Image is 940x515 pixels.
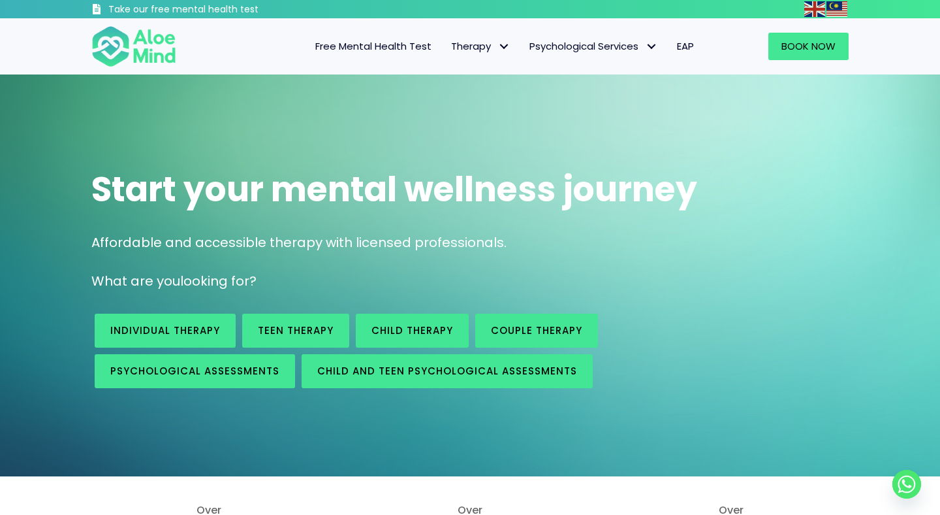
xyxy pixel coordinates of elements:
a: TherapyTherapy: submenu [441,33,520,60]
a: English [804,1,826,16]
span: Book Now [781,39,836,53]
a: Individual therapy [95,314,236,348]
img: ms [826,1,847,17]
span: Couple therapy [491,324,582,337]
a: Child Therapy [356,314,469,348]
img: Aloe mind Logo [91,25,176,68]
a: Psychological ServicesPsychological Services: submenu [520,33,667,60]
a: Psychological assessments [95,354,295,388]
span: Teen Therapy [258,324,334,337]
span: Start your mental wellness journey [91,165,697,213]
p: Affordable and accessible therapy with licensed professionals. [91,233,849,252]
span: Child and Teen Psychological assessments [317,364,577,378]
a: Whatsapp [892,470,921,499]
a: Free Mental Health Test [305,33,441,60]
a: Take our free mental health test [91,3,328,18]
nav: Menu [193,33,704,60]
span: Therapy: submenu [494,37,513,56]
span: EAP [677,39,694,53]
a: Teen Therapy [242,314,349,348]
img: en [804,1,825,17]
a: Malay [826,1,849,16]
span: Child Therapy [371,324,453,337]
span: Psychological Services: submenu [642,37,661,56]
span: Psychological Services [529,39,657,53]
a: Book Now [768,33,849,60]
a: Couple therapy [475,314,598,348]
span: Individual therapy [110,324,220,337]
a: EAP [667,33,704,60]
a: Child and Teen Psychological assessments [302,354,593,388]
h3: Take our free mental health test [108,3,328,16]
span: Therapy [451,39,510,53]
span: looking for? [180,272,257,290]
span: Free Mental Health Test [315,39,431,53]
span: Psychological assessments [110,364,279,378]
span: What are you [91,272,180,290]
